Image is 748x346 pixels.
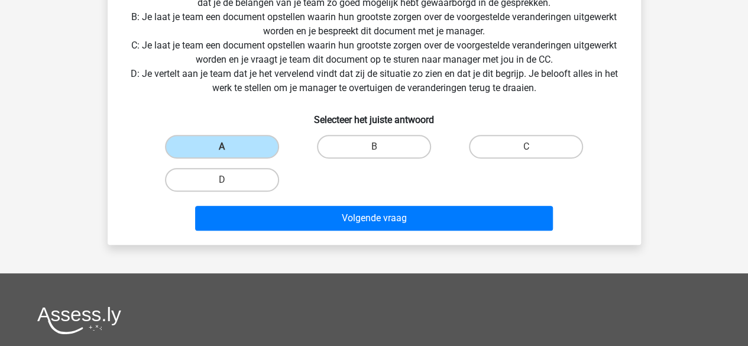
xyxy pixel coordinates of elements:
[165,135,279,159] label: A
[317,135,431,159] label: B
[37,306,121,334] img: Assessly logo
[165,168,279,192] label: D
[127,105,622,125] h6: Selecteer het juiste antwoord
[469,135,583,159] label: C
[195,206,553,231] button: Volgende vraag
